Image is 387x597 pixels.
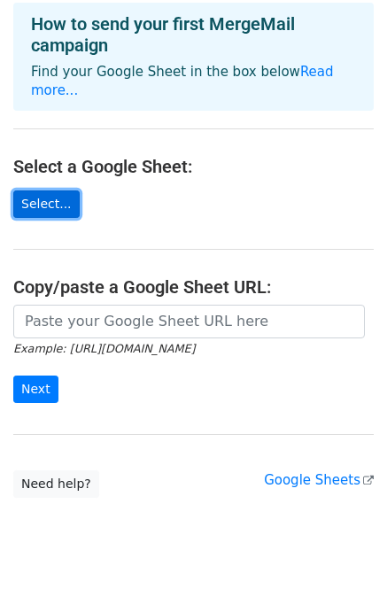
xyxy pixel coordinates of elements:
[31,63,356,100] p: Find your Google Sheet in the box below
[13,276,374,298] h4: Copy/paste a Google Sheet URL:
[298,512,387,597] div: Widget de chat
[264,472,374,488] a: Google Sheets
[13,156,374,177] h4: Select a Google Sheet:
[13,470,99,498] a: Need help?
[13,190,80,218] a: Select...
[13,342,195,355] small: Example: [URL][DOMAIN_NAME]
[31,64,334,98] a: Read more...
[31,13,356,56] h4: How to send your first MergeMail campaign
[13,376,58,403] input: Next
[13,305,365,338] input: Paste your Google Sheet URL here
[298,512,387,597] iframe: Chat Widget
